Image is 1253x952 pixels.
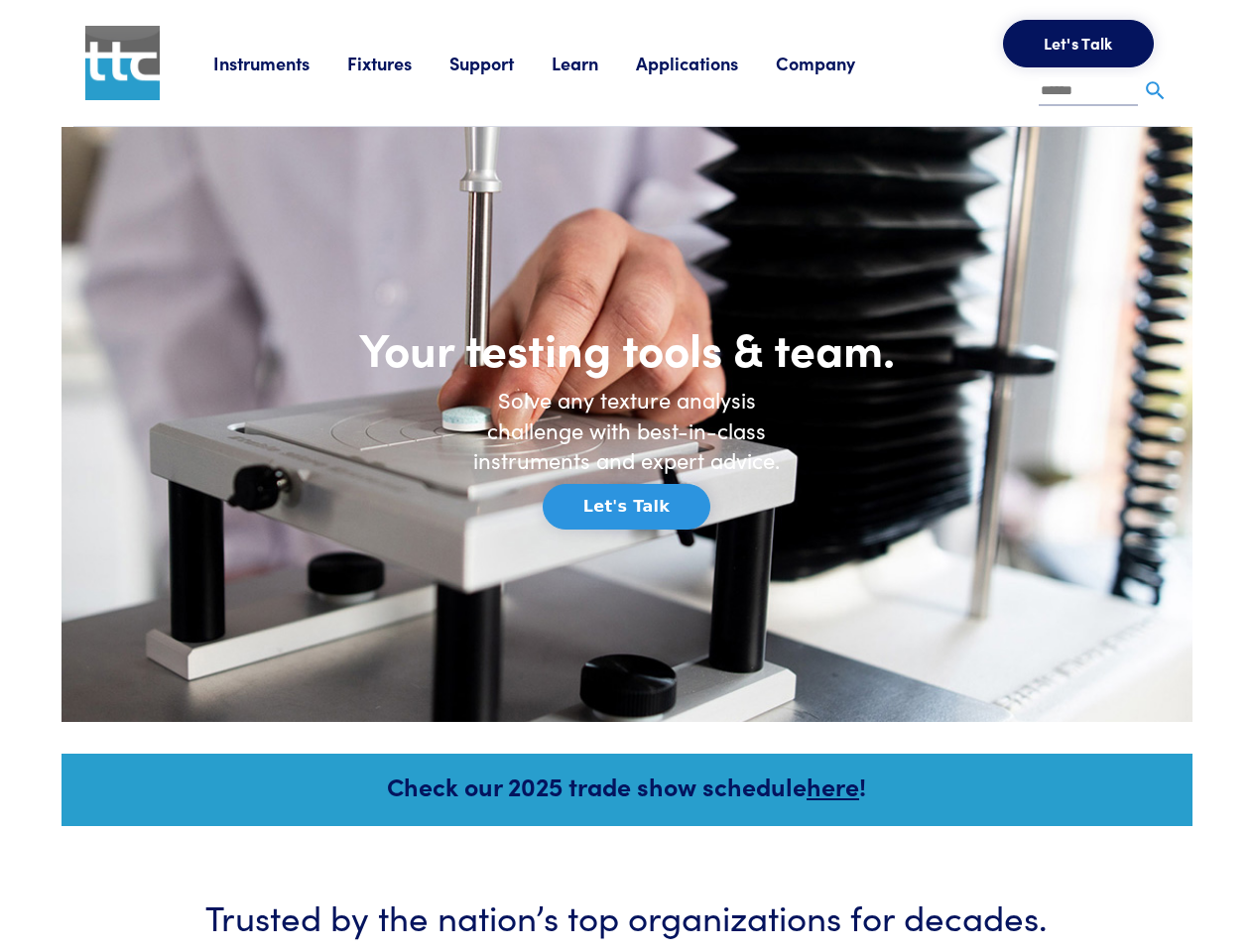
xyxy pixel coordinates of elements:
a: Support [449,51,552,75]
button: Let's Talk [1003,20,1154,67]
h1: Your testing tools & team. [290,319,964,377]
a: here [807,769,859,803]
a: Learn [552,51,636,75]
h6: Solve any texture analysis challenge with best-in-class instruments and expert advice. [458,385,796,476]
button: Let's Talk [543,484,710,530]
h3: Trusted by the nation’s top organizations for decades. [121,892,1133,940]
h5: Check our 2025 trade show schedule ! [88,769,1166,803]
a: Applications [636,51,776,75]
a: Instruments [213,51,347,75]
a: Company [776,51,893,75]
a: Fixtures [347,51,449,75]
img: ttc_logo_1x1_v1.0.png [85,26,160,100]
